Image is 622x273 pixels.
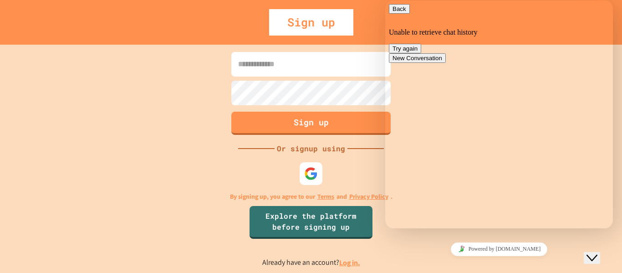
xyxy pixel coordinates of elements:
iframe: chat widget [385,239,613,259]
a: Privacy Policy [349,192,388,201]
a: Log in. [339,258,360,268]
p: Already have an account? [262,257,360,268]
a: Explore the platform before signing up [250,206,372,239]
div: Or signup using [275,143,347,154]
img: google-icon.svg [304,167,318,180]
div: Sign up [269,9,353,36]
p: By signing up, you agree to our and . [230,192,393,201]
button: Sign up [231,112,391,135]
iframe: chat widget [584,237,613,264]
iframe: chat widget [385,0,613,228]
a: Terms [317,192,334,201]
